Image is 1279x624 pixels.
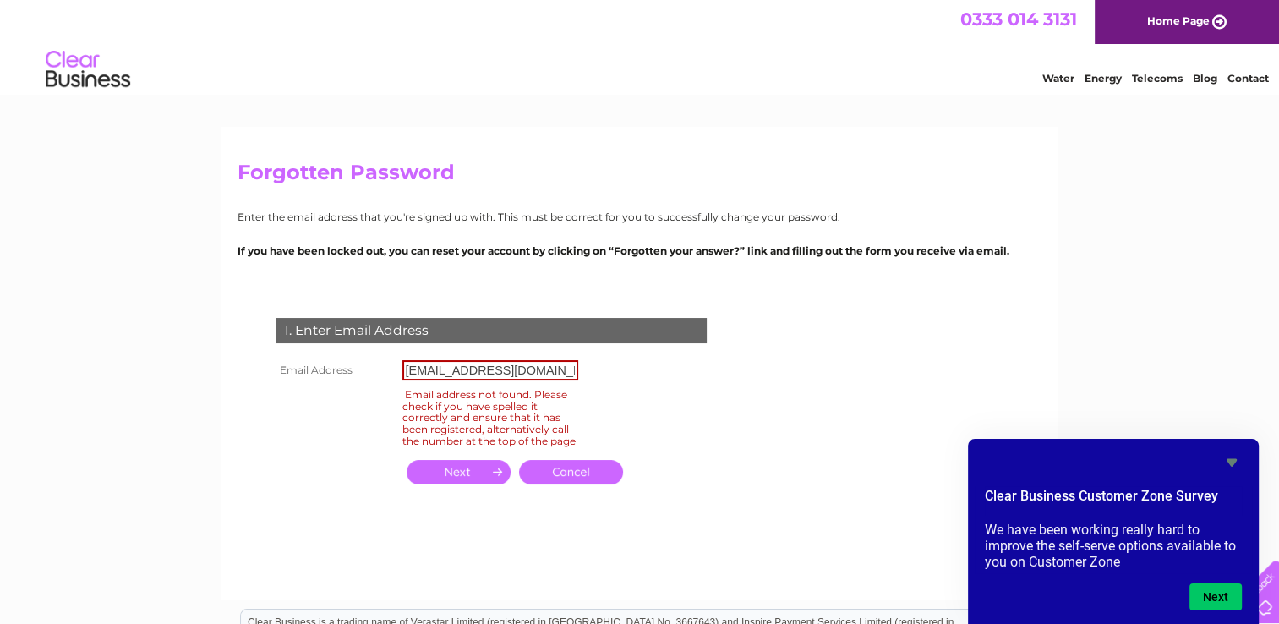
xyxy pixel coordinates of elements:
[1132,72,1183,85] a: Telecoms
[985,452,1242,610] div: Clear Business Customer Zone Survey
[402,386,578,450] div: Email address not found. Please check if you have spelled it correctly and ensure that it has bee...
[1227,72,1269,85] a: Contact
[238,161,1042,193] h2: Forgotten Password
[238,243,1042,259] p: If you have been locked out, you can reset your account by clicking on “Forgotten your answer?” l...
[1085,72,1122,85] a: Energy
[519,460,623,484] a: Cancel
[985,486,1242,515] h2: Clear Business Customer Zone Survey
[960,8,1077,30] a: 0333 014 3131
[276,318,707,343] div: 1. Enter Email Address
[271,356,398,385] th: Email Address
[238,209,1042,225] p: Enter the email address that you're signed up with. This must be correct for you to successfully ...
[1042,72,1074,85] a: Water
[985,522,1242,570] p: We have been working really hard to improve the self-serve options available to you on Customer Zone
[1193,72,1217,85] a: Blog
[1189,583,1242,610] button: Next question
[1222,452,1242,473] button: Hide survey
[45,44,131,96] img: logo.png
[241,9,1040,82] div: Clear Business is a trading name of Verastar Limited (registered in [GEOGRAPHIC_DATA] No. 3667643...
